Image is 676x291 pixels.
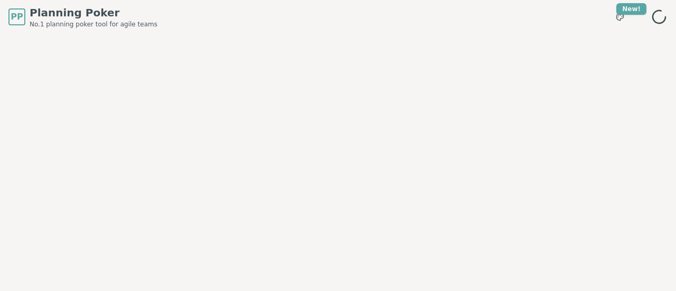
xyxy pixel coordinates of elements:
span: PP [11,11,23,23]
span: Planning Poker [30,5,157,20]
button: New! [611,7,630,26]
a: PPPlanning PokerNo.1 planning poker tool for agile teams [8,5,157,29]
span: No.1 planning poker tool for agile teams [30,20,157,29]
div: New! [616,3,646,15]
